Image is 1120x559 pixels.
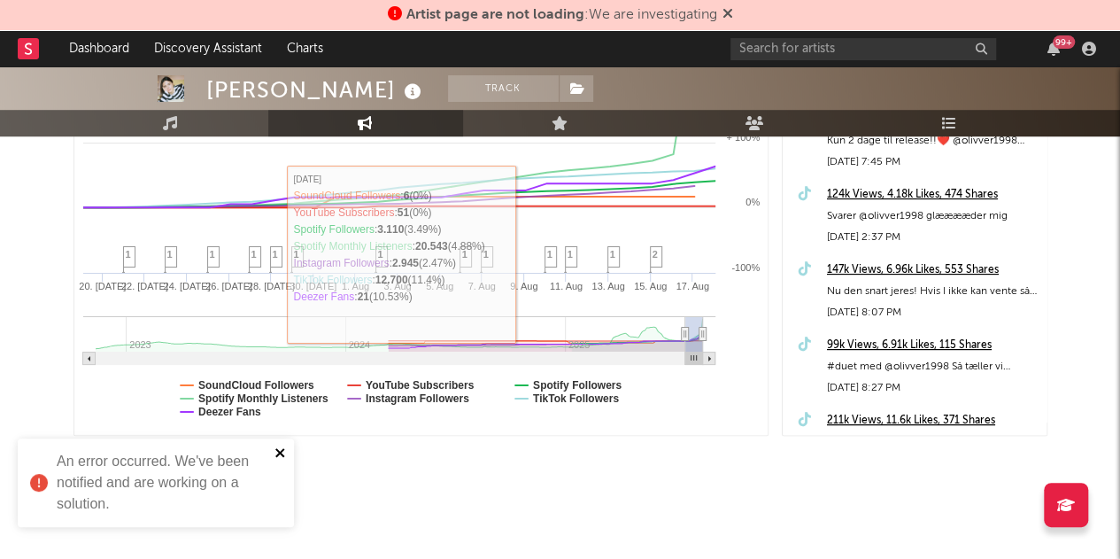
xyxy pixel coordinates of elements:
[206,75,426,105] div: [PERSON_NAME]
[653,249,658,260] span: 2
[827,302,1038,323] div: [DATE] 8:07 PM
[198,406,261,418] text: Deezer Fans
[483,249,489,260] span: 1
[274,31,336,66] a: Charts
[510,281,537,291] text: 9. Aug
[726,132,760,143] text: + 100%
[827,356,1038,377] div: #duet med @olivver1998 Så tæller vi sammen [PERSON_NAME] til udgivelse🫶 || @[PERSON_NAME] du en s...
[532,392,618,405] text: TikTok Followers
[294,249,299,260] span: 1
[827,227,1038,248] div: [DATE] 2:37 PM
[462,249,467,260] span: 1
[163,281,210,291] text: 24. [DATE]
[57,31,142,66] a: Dashboard
[610,249,615,260] span: 1
[290,281,336,291] text: 30. [DATE]
[198,379,314,392] text: SoundCloud Followers
[274,446,287,462] button: close
[827,260,1038,281] a: 147k Views, 6.96k Likes, 553 Shares
[827,206,1038,227] div: Svarer @olivver1998 glææææder mig
[827,184,1038,206] a: 124k Views, 4.18k Likes, 474 Shares
[198,392,328,405] text: Spotify Monthly Listeners
[126,249,131,260] span: 1
[1053,35,1075,49] div: 99 +
[827,410,1038,431] a: 211k Views, 11.6k Likes, 371 Shares
[251,249,257,260] span: 1
[633,281,666,291] text: 15. Aug
[827,281,1038,302] div: Nu den snart jeres! Hvis I ikke kan vente så længe, så kom I Byhaven på tirsdag! Vi [PERSON_NAME]...
[142,31,274,66] a: Discovery Assistant
[547,249,552,260] span: 1
[378,249,383,260] span: 1
[406,8,584,22] span: Artist page are not loading
[731,262,760,273] text: -100%
[467,281,495,291] text: 7. Aug
[57,451,269,515] div: An error occurred. We've been notified and are working on a solution.
[676,281,708,291] text: 17. Aug
[167,249,173,260] span: 1
[205,281,252,291] text: 26. [DATE]
[827,130,1038,151] div: Kun 2 dage til release!!❤️ @olivver1998 #ødelagtbyen #fyp
[273,249,278,260] span: 1
[722,8,733,22] span: Dismiss
[120,281,167,291] text: 22. [DATE]
[532,379,621,392] text: Spotify Followers
[383,281,411,291] text: 3. Aug
[591,281,624,291] text: 13. Aug
[365,392,468,405] text: Instagram Followers
[365,379,474,392] text: YouTube Subscribers
[827,151,1038,173] div: [DATE] 7:45 PM
[549,281,582,291] text: 11. Aug
[827,431,1038,453] div: Byhaven tirsdag d. 12, kl. 20 @olivver1998 ??🫶 #ødelagtbyen #fyp #byhaven #sonymusic
[568,249,573,260] span: 1
[210,249,215,260] span: 1
[1047,42,1060,56] button: 99+
[341,281,368,291] text: 1. Aug
[426,281,453,291] text: 5. Aug
[827,377,1038,399] div: [DATE] 8:27 PM
[827,335,1038,356] a: 99k Views, 6.91k Likes, 115 Shares
[79,281,126,291] text: 20. [DATE]
[247,281,294,291] text: 28. [DATE]
[406,8,717,22] span: : We are investigating
[730,38,996,60] input: Search for artists
[448,75,559,102] button: Track
[745,197,760,207] text: 0%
